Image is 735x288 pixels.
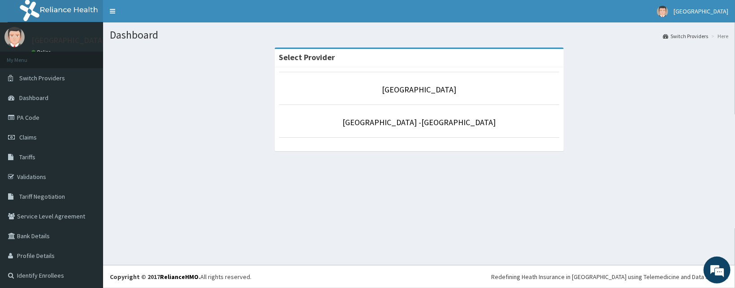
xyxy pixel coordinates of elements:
[19,153,35,161] span: Tariffs
[382,84,456,95] a: [GEOGRAPHIC_DATA]
[19,192,65,201] span: Tariff Negotiation
[31,36,105,44] p: [GEOGRAPHIC_DATA]
[491,272,728,281] div: Redefining Heath Insurance in [GEOGRAPHIC_DATA] using Telemedicine and Data Science!
[279,52,335,62] strong: Select Provider
[110,273,200,281] strong: Copyright © 2017 .
[19,74,65,82] span: Switch Providers
[103,265,735,288] footer: All rights reserved.
[4,27,25,47] img: User Image
[19,94,48,102] span: Dashboard
[160,273,199,281] a: RelianceHMO
[31,49,53,55] a: Online
[674,7,728,15] span: [GEOGRAPHIC_DATA]
[663,32,708,40] a: Switch Providers
[709,32,728,40] li: Here
[342,117,496,127] a: [GEOGRAPHIC_DATA] -[GEOGRAPHIC_DATA]
[19,133,37,141] span: Claims
[110,29,728,41] h1: Dashboard
[657,6,668,17] img: User Image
